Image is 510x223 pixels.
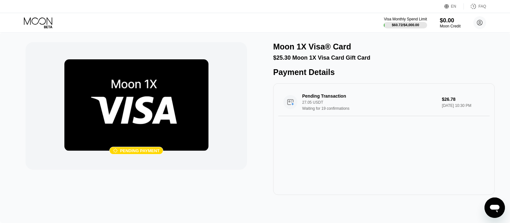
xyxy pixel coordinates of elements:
div: Pending Transaction27.05 USDTWaiting for 19 confirmations$26.78[DATE] 10:30 PM [278,88,490,116]
div: [DATE] 10:30 PM [442,103,484,108]
div: Visa Monthly Spend Limit$60.72/$4,000.00 [384,17,427,28]
div: Moon 1X Visa® Card [273,42,351,51]
div:  [113,148,118,153]
div: Visa Monthly Spend Limit [384,17,427,21]
div: 27.05 USDT [302,100,440,105]
div: FAQ [464,3,486,10]
div: Pending payment [120,148,159,153]
div: $26.78 [442,97,484,102]
div: $0.00 [440,17,461,24]
div: $25.30 Moon 1X Visa Card Gift Card [273,55,495,61]
div: Moon Credit [440,24,461,28]
div: Payment Details [273,68,495,77]
div: $0.00Moon Credit [440,17,461,28]
div: EN [451,4,456,9]
div: Waiting for 19 confirmations [302,106,440,111]
div: $60.72 / $4,000.00 [392,23,419,27]
iframe: Button to launch messaging window [484,197,505,218]
div: FAQ [478,4,486,9]
div: Pending Transaction [302,93,431,99]
div: EN [444,3,464,10]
